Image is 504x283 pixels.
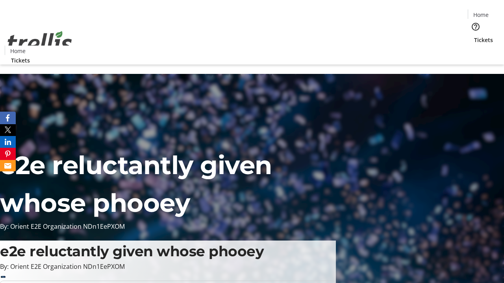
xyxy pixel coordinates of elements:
button: Help [468,19,484,35]
span: Home [10,47,26,55]
a: Tickets [5,56,36,64]
span: Tickets [11,56,30,64]
a: Home [5,47,30,55]
a: Tickets [468,36,499,44]
span: Tickets [474,36,493,44]
a: Home [468,11,493,19]
img: Orient E2E Organization NDn1EePXOM's Logo [5,22,75,62]
button: Cart [468,44,484,60]
span: Home [473,11,489,19]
